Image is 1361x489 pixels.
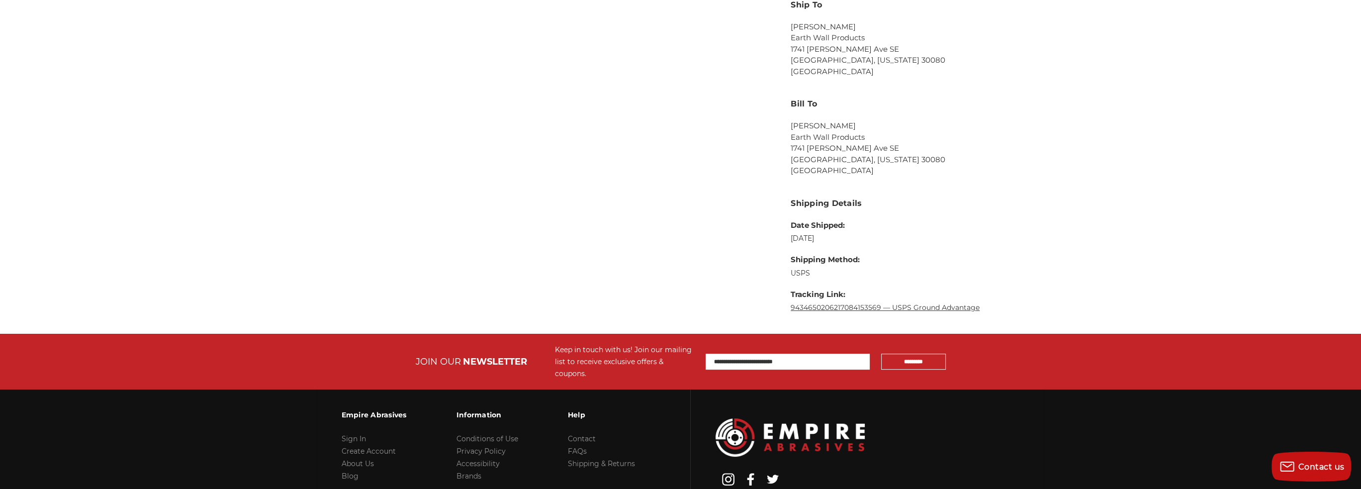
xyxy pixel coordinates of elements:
[791,98,990,110] h3: Bill To
[791,32,990,44] li: Earth Wall Products
[456,434,518,443] a: Conditions of Use
[791,154,990,166] li: [GEOGRAPHIC_DATA], [US_STATE] 30080
[791,197,990,209] h3: Shipping Details
[791,289,980,300] dt: Tracking Link:
[791,44,990,55] li: 1741 [PERSON_NAME] Ave SE
[555,344,696,380] div: Keep in touch with us! Join our mailing list to receive exclusive offers & coupons.
[342,447,396,456] a: Create Account
[342,459,374,468] a: About Us
[568,459,635,468] a: Shipping & Returns
[456,447,506,456] a: Privacy Policy
[463,356,527,367] span: NEWSLETTER
[791,303,980,312] a: 9434650206217084153569 — USPS Ground Advantage
[791,254,980,266] dt: Shipping Method:
[416,356,461,367] span: JOIN OUR
[456,459,500,468] a: Accessibility
[1298,462,1345,472] span: Contact us
[568,447,587,456] a: FAQs
[568,404,635,425] h3: Help
[342,434,366,443] a: Sign In
[568,434,596,443] a: Contact
[791,21,990,33] li: [PERSON_NAME]
[791,165,990,177] li: [GEOGRAPHIC_DATA]
[716,418,865,457] img: Empire Abrasives Logo Image
[791,66,990,78] li: [GEOGRAPHIC_DATA]
[791,220,980,231] dt: Date Shipped:
[791,143,990,154] li: 1741 [PERSON_NAME] Ave SE
[456,472,481,481] a: Brands
[1271,452,1351,482] button: Contact us
[791,132,990,143] li: Earth Wall Products
[791,55,990,66] li: [GEOGRAPHIC_DATA], [US_STATE] 30080
[791,233,980,244] dd: [DATE]
[791,120,990,132] li: [PERSON_NAME]
[342,472,359,481] a: Blog
[342,404,407,425] h3: Empire Abrasives
[791,268,980,279] dd: USPS
[456,404,518,425] h3: Information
